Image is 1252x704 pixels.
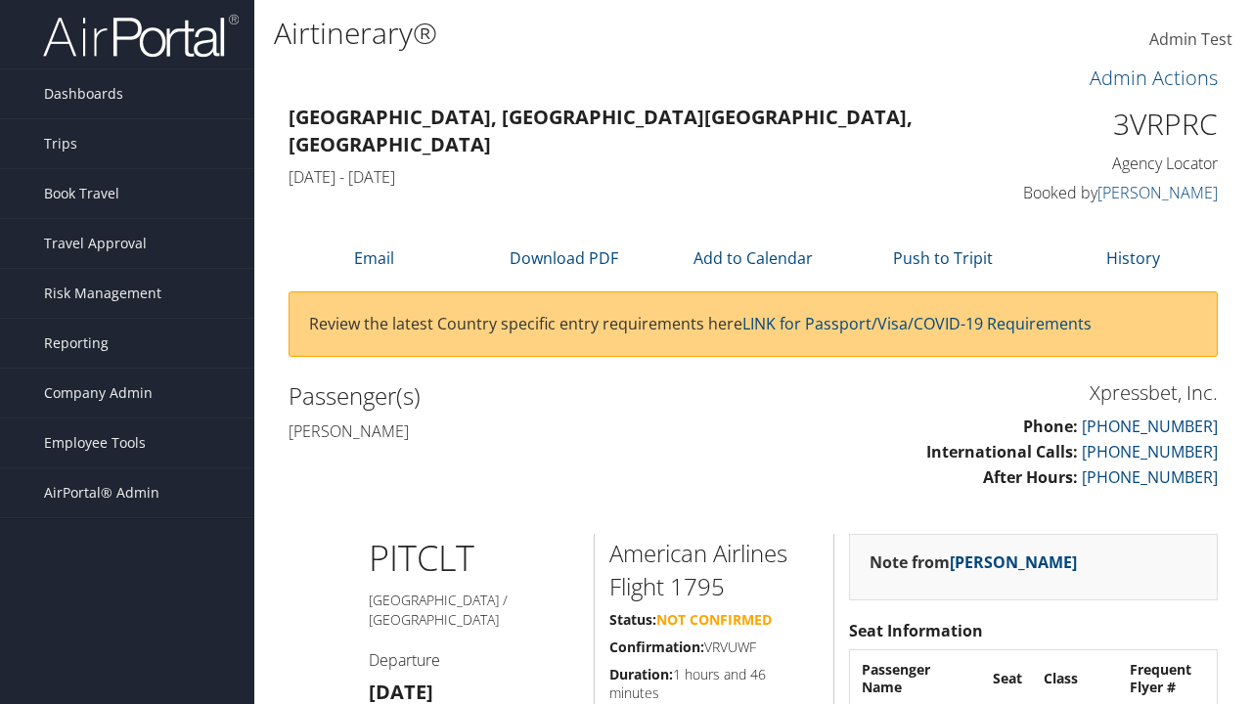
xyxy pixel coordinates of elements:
[1007,153,1218,174] h4: Agency Locator
[1082,416,1218,437] a: [PHONE_NUMBER]
[1090,65,1218,91] a: Admin Actions
[44,269,161,318] span: Risk Management
[289,379,738,413] h2: Passenger(s)
[893,247,993,269] a: Push to Tripit
[870,551,1077,573] strong: Note from
[1007,104,1218,145] h1: 3VRPRC
[1097,182,1218,203] a: [PERSON_NAME]
[1149,10,1232,70] a: Admin Test
[693,247,813,269] a: Add to Calendar
[289,104,913,157] strong: [GEOGRAPHIC_DATA], [GEOGRAPHIC_DATA] [GEOGRAPHIC_DATA], [GEOGRAPHIC_DATA]
[44,369,153,418] span: Company Admin
[926,441,1078,462] strong: International Calls:
[309,312,1197,337] p: Review the latest Country specific entry requirements here
[44,319,109,368] span: Reporting
[609,638,704,656] strong: Confirmation:
[768,379,1218,407] h3: Xpressbet, Inc.
[289,420,738,442] h4: [PERSON_NAME]
[44,219,147,268] span: Travel Approval
[950,551,1077,573] a: [PERSON_NAME]
[1082,441,1218,462] a: [PHONE_NUMBER]
[44,69,123,118] span: Dashboards
[44,169,119,218] span: Book Travel
[510,247,618,269] a: Download PDF
[274,13,913,54] h1: Airtinerary®
[609,665,673,683] strong: Duration:
[656,610,772,629] span: Not Confirmed
[369,591,579,629] h5: [GEOGRAPHIC_DATA] / [GEOGRAPHIC_DATA]
[609,638,819,657] h5: VRVUWF
[609,537,819,602] h2: American Airlines Flight 1795
[369,534,579,583] h1: PIT CLT
[1082,466,1218,488] a: [PHONE_NUMBER]
[1023,416,1078,437] strong: Phone:
[44,468,159,517] span: AirPortal® Admin
[369,649,579,671] h4: Departure
[43,13,239,59] img: airportal-logo.png
[609,610,656,629] strong: Status:
[289,166,978,188] h4: [DATE] - [DATE]
[742,313,1092,334] a: LINK for Passport/Visa/COVID-19 Requirements
[609,665,819,703] h5: 1 hours and 46 minutes
[44,418,146,467] span: Employee Tools
[44,119,77,168] span: Trips
[354,247,394,269] a: Email
[1149,28,1232,50] span: Admin Test
[1106,247,1160,269] a: History
[1007,182,1218,203] h4: Booked by
[849,620,983,641] strong: Seat Information
[983,466,1078,488] strong: After Hours:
